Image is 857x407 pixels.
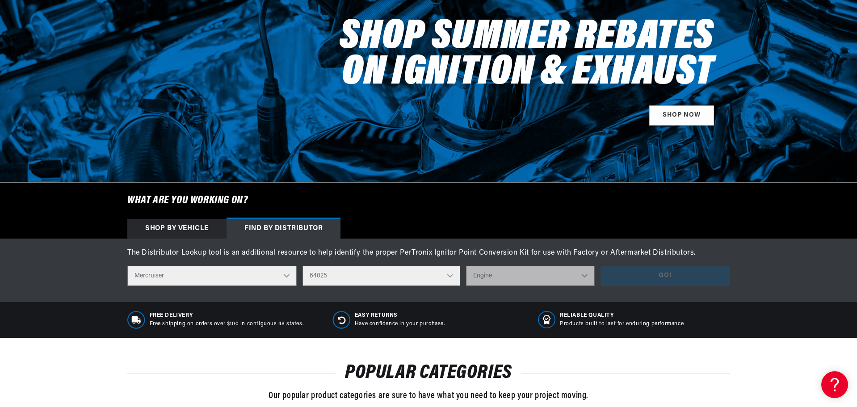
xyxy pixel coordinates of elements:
div: Find by Distributor [227,219,340,239]
h6: What are you working on? [105,183,752,218]
div: Shop by vehicle [127,219,227,239]
h2: POPULAR CATEGORIES [127,365,730,382]
span: Easy Returns [355,312,445,319]
p: Have confidence in your purchase. [355,320,445,328]
a: SHOP NOW [649,105,714,126]
span: RELIABLE QUALITY [560,312,684,319]
p: Free shipping on orders over $100 in contiguous 48 states. [150,320,304,328]
p: Products built to last for enduring performance [560,320,684,328]
div: The Distributor Lookup tool is an additional resource to help identify the proper PerTronix Ignit... [127,248,730,259]
h2: Shop Summer Rebates on Ignition & Exhaust [340,20,714,91]
span: Our popular product categories are sure to have what you need to keep your project moving. [269,391,588,400]
span: Free Delivery [150,312,304,319]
